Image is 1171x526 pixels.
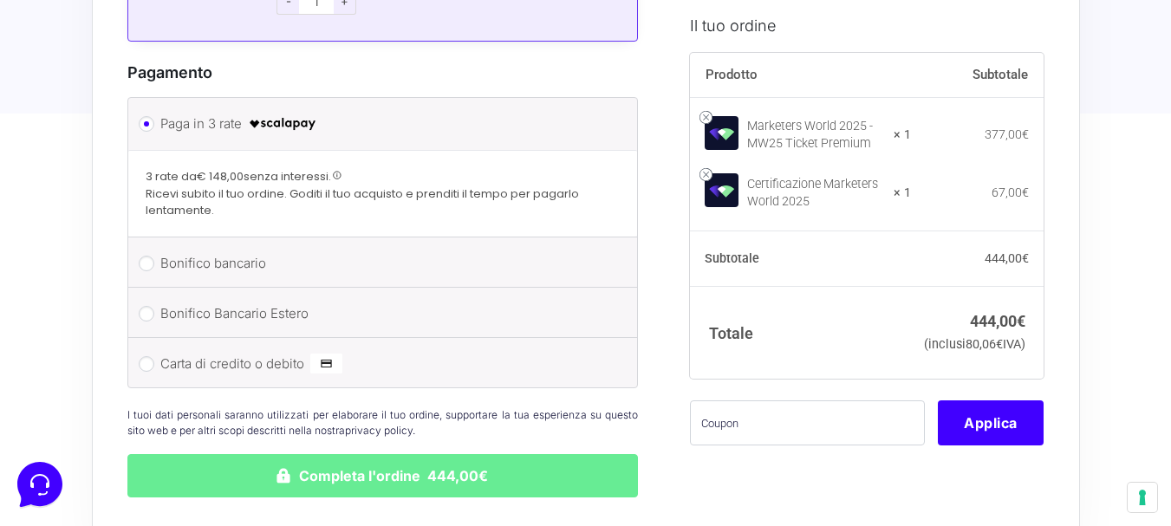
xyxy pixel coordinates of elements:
small: (inclusi IVA) [924,337,1025,352]
label: Paga in 3 rate [160,111,600,137]
button: Home [14,367,120,406]
button: Completa l'ordine 444,00€ [127,454,639,497]
strong: × 1 [894,127,911,144]
p: I tuoi dati personali saranno utilizzati per elaborare il tuo ordine, supportare la tua esperienz... [127,407,639,438]
button: Messaggi [120,367,227,406]
div: Marketers World 2025 - MW25 Ticket Premium [747,118,882,153]
span: 80,06 [966,337,1003,352]
p: Messaggi [150,391,197,406]
h2: Ciao da Marketers 👋 [14,14,291,42]
bdi: 67,00 [992,185,1029,198]
strong: × 1 [894,184,911,201]
input: Coupon [690,400,925,445]
input: Cerca un articolo... [39,252,283,269]
bdi: 444,00 [985,250,1029,264]
div: Certificazione Marketers World 2025 [747,175,882,210]
p: Home [52,391,81,406]
a: privacy policy [345,424,413,437]
span: € [1022,127,1029,141]
button: Inizia una conversazione [28,146,319,180]
h3: Il tuo ordine [690,13,1044,36]
iframe: Customerly Messenger Launcher [14,458,66,510]
span: € [996,337,1003,352]
span: € [1017,312,1025,330]
img: Certificazione Marketers World 2025 [705,173,738,207]
a: Apri Centro Assistenza [185,215,319,229]
span: Inizia una conversazione [113,156,256,170]
h3: Pagamento [127,61,639,84]
img: scalapay-logo-black.png [248,114,317,134]
th: Prodotto [690,52,911,97]
img: Marketers World 2025 - MW25 Ticket Premium [705,115,738,149]
th: Subtotale [690,231,911,286]
label: Bonifico bancario [160,250,600,276]
span: € [1022,250,1029,264]
p: Aiuto [267,391,292,406]
img: dark [28,97,62,132]
span: Le tue conversazioni [28,69,147,83]
bdi: 444,00 [970,312,1025,330]
img: Carta di credito o debito [310,354,342,374]
button: Applica [938,400,1044,445]
span: € [1022,185,1029,198]
label: Carta di credito o debito [160,351,600,377]
label: Bonifico Bancario Estero [160,301,600,327]
th: Totale [690,286,911,379]
span: Trova una risposta [28,215,135,229]
button: Le tue preferenze relative al consenso per le tecnologie di tracciamento [1128,483,1157,512]
th: Subtotale [911,52,1044,97]
img: dark [55,97,90,132]
img: dark [83,97,118,132]
button: Aiuto [226,367,333,406]
bdi: 377,00 [985,127,1029,141]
